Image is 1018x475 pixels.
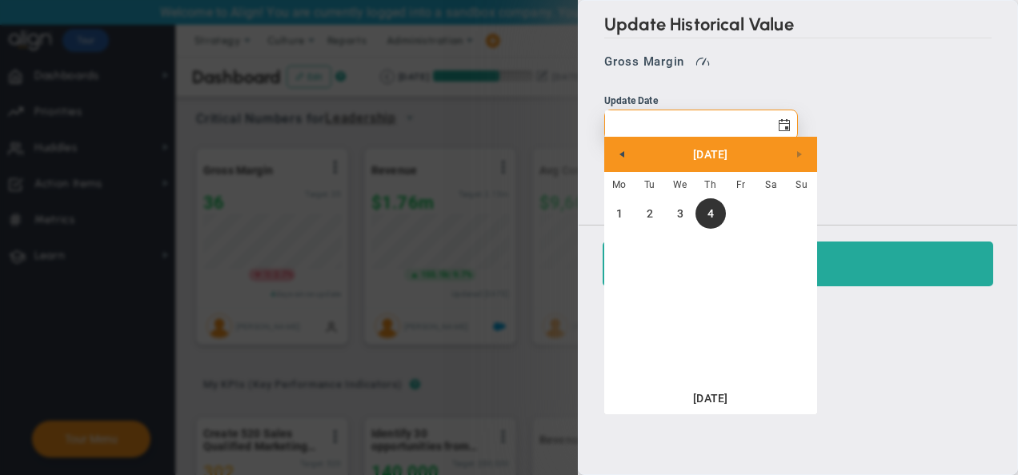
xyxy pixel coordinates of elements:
[696,55,709,68] span: Critical Number
[604,198,635,229] a: 1
[604,54,684,69] h3: Gross Margin
[633,140,788,169] a: [DATE]
[787,172,817,198] th: Sunday
[635,172,665,198] th: Tuesday
[695,172,726,198] th: Thursday
[603,241,993,286] button: Save
[756,172,787,198] th: Saturday
[665,198,695,229] a: 3
[665,172,695,198] th: Wednesday
[607,140,636,169] a: Previous
[695,198,726,229] td: Current focused date is 04 September 2025
[604,385,817,412] a: [DATE]
[635,198,665,229] a: 2
[604,172,635,198] th: Monday
[726,172,756,198] th: Friday
[770,110,797,138] span: select
[604,14,992,38] h2: Update Historical Value
[604,94,798,109] div: Update Date
[695,198,726,229] a: 4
